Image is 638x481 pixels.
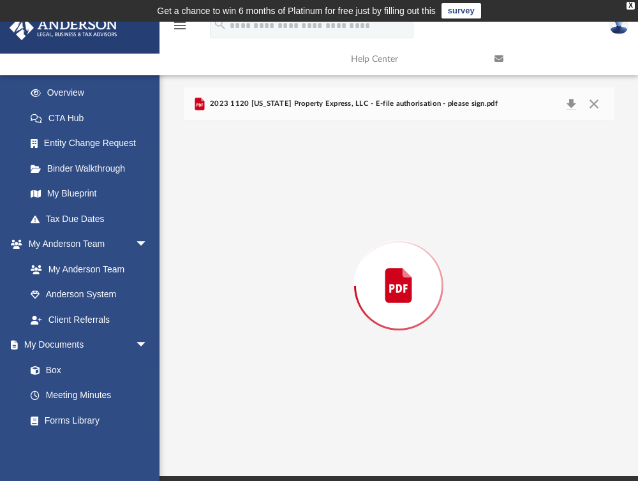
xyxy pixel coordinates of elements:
span: arrow_drop_down [135,232,161,258]
a: Tax Due Dates [18,206,167,232]
button: Download [560,95,583,113]
a: Box [18,357,154,383]
div: Preview [184,87,614,450]
div: Get a chance to win 6 months of Platinum for free just by filling out this [157,3,436,18]
img: User Pic [609,16,628,34]
a: Entity Change Request [18,131,167,156]
a: Notarize [18,433,161,459]
span: 2023 1120 [US_STATE] Property Express, LLC - E-file authorisation - please sign.pdf [207,98,498,110]
a: Anderson System [18,282,161,307]
i: menu [172,18,188,33]
button: Close [582,95,605,113]
i: search [213,17,227,31]
a: My Anderson Teamarrow_drop_down [9,232,161,257]
a: menu [172,24,188,33]
div: close [627,2,635,10]
a: Overview [18,80,167,106]
a: CTA Hub [18,105,167,131]
a: My Blueprint [18,181,161,207]
a: Help Center [341,34,485,84]
a: My Documentsarrow_drop_down [9,332,161,358]
a: survey [441,3,481,18]
a: Meeting Minutes [18,383,161,408]
img: Anderson Advisors Platinum Portal [6,15,121,40]
a: Binder Walkthrough [18,156,167,181]
a: My Anderson Team [18,256,154,282]
a: Forms Library [18,408,154,433]
span: arrow_drop_down [135,332,161,359]
a: Client Referrals [18,307,161,332]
